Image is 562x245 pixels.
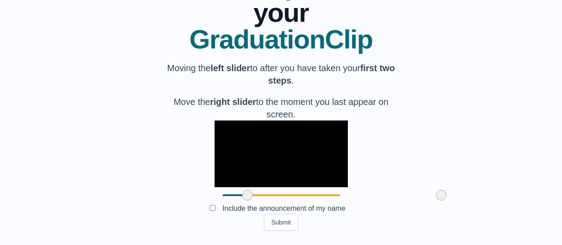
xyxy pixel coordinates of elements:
button: Submit [264,214,299,231]
p: Moving the to after you have taken your . [164,62,399,87]
label: Include the announcement of my name [215,201,353,216]
p: Move the to the moment you last appear on screen. [164,96,399,120]
span: GraduationClip [164,26,399,53]
b: right slider [210,97,256,107]
div: Video Player [215,120,348,187]
b: left slider [211,63,250,73]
